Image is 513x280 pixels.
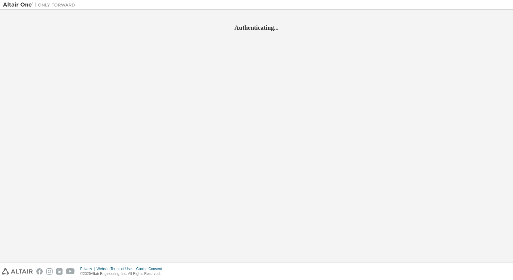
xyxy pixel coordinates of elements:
[96,266,136,271] div: Website Terms of Use
[36,268,43,275] img: facebook.svg
[3,24,510,32] h2: Authenticating...
[80,271,166,276] p: © 2025 Altair Engineering, Inc. All Rights Reserved.
[46,268,53,275] img: instagram.svg
[3,2,78,8] img: Altair One
[80,266,96,271] div: Privacy
[136,266,165,271] div: Cookie Consent
[56,268,63,275] img: linkedin.svg
[2,268,33,275] img: altair_logo.svg
[66,268,75,275] img: youtube.svg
